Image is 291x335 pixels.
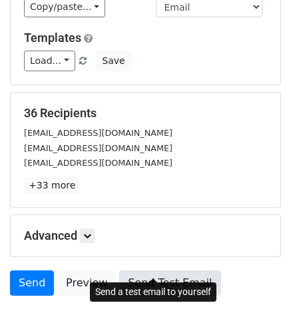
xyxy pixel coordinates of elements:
[24,106,267,121] h5: 36 Recipients
[24,128,172,138] small: [EMAIL_ADDRESS][DOMAIN_NAME]
[96,51,131,71] button: Save
[24,158,172,168] small: [EMAIL_ADDRESS][DOMAIN_NAME]
[24,51,75,71] a: Load...
[24,31,81,45] a: Templates
[24,143,172,153] small: [EMAIL_ADDRESS][DOMAIN_NAME]
[119,270,220,296] a: Send Test Email
[24,228,267,243] h5: Advanced
[24,177,80,194] a: +33 more
[10,270,54,296] a: Send
[57,270,116,296] a: Preview
[90,282,216,302] div: Send a test email to yourself
[224,271,291,335] iframe: Chat Widget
